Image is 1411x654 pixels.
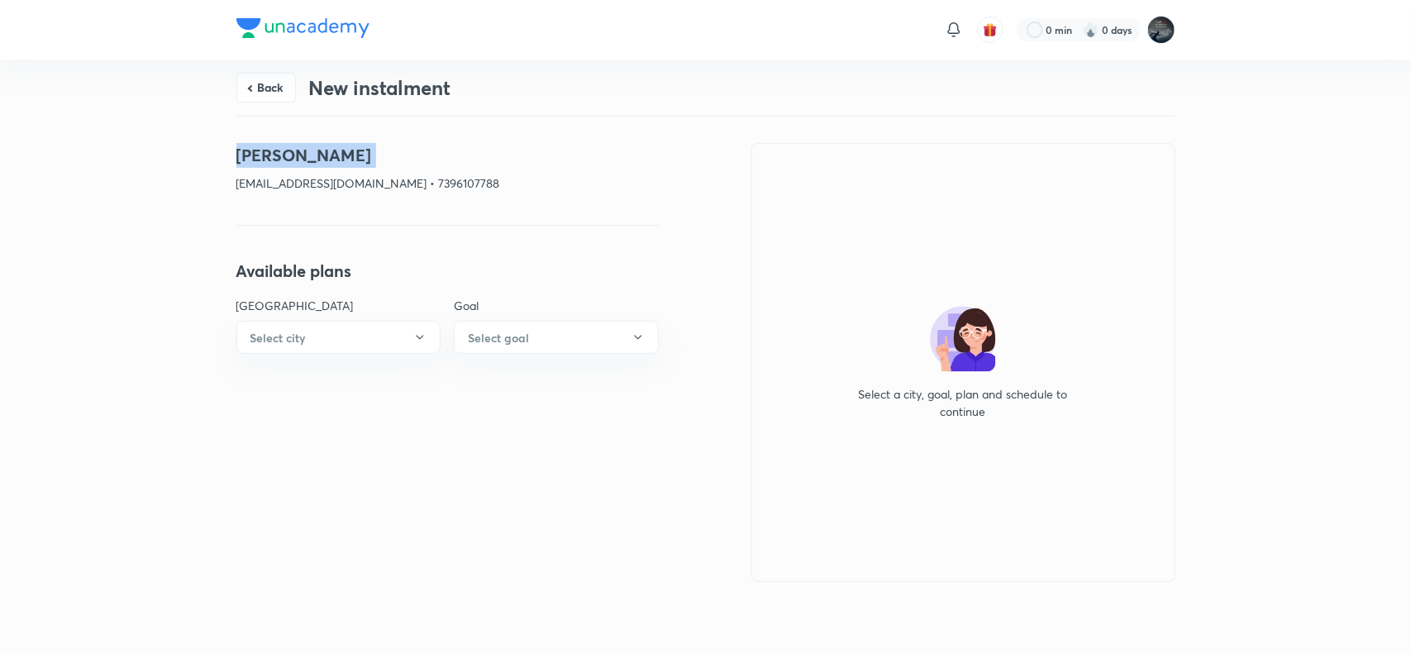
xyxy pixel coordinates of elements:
img: Subrahmanyam Mopidevi [1147,16,1175,44]
h3: New instalment [309,76,451,100]
h6: Select goal [468,329,529,346]
h4: [PERSON_NAME] [236,143,659,168]
p: Select a city, goal, plan and schedule to continue [847,385,1079,420]
img: Company Logo [236,18,369,38]
a: Company Logo [236,18,369,42]
p: [GEOGRAPHIC_DATA] [236,297,441,314]
img: avatar [983,22,998,37]
button: avatar [977,17,1003,43]
p: Goal [454,297,659,314]
img: no-plan-selected [930,306,996,372]
button: Select goal [454,321,659,354]
h4: Available plans [236,259,659,284]
p: [EMAIL_ADDRESS][DOMAIN_NAME] • 7396107788 [236,174,659,192]
button: Select city [236,321,441,354]
button: Back [236,73,296,103]
img: streak [1083,21,1099,38]
h6: Select city [250,329,306,346]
